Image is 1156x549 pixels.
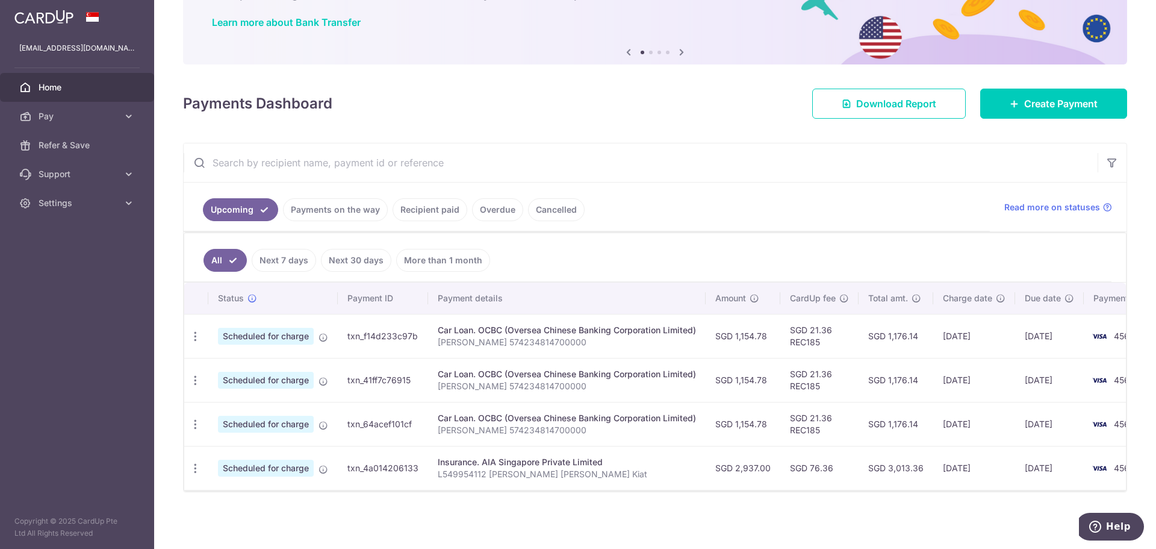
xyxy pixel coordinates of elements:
[1015,446,1084,490] td: [DATE]
[218,328,314,345] span: Scheduled for charge
[1004,201,1112,213] a: Read more on statuses
[980,89,1127,119] a: Create Payment
[338,446,428,490] td: txn_4a014206133
[780,358,859,402] td: SGD 21.36 REC185
[943,292,992,304] span: Charge date
[933,358,1015,402] td: [DATE]
[39,168,118,180] span: Support
[438,412,696,424] div: Car Loan. OCBC (Oversea Chinese Banking Corporation Limited)
[790,292,836,304] span: CardUp fee
[252,249,316,272] a: Next 7 days
[218,372,314,389] span: Scheduled for charge
[859,314,933,358] td: SGD 1,176.14
[859,402,933,446] td: SGD 1,176.14
[812,89,966,119] a: Download Report
[706,446,780,490] td: SGD 2,937.00
[1004,201,1100,213] span: Read more on statuses
[1114,463,1133,473] span: 4561
[39,110,118,122] span: Pay
[438,468,696,480] p: L549954112 [PERSON_NAME] [PERSON_NAME] Kiat
[396,249,490,272] a: More than 1 month
[183,93,332,115] h4: Payments Dashboard
[428,283,706,314] th: Payment details
[933,402,1015,446] td: [DATE]
[438,380,696,392] p: [PERSON_NAME] 574234814700000
[338,283,428,314] th: Payment ID
[218,416,314,433] span: Scheduled for charge
[780,314,859,358] td: SGD 21.36 REC185
[715,292,746,304] span: Amount
[438,324,696,336] div: Car Loan. OCBC (Oversea Chinese Banking Corporation Limited)
[14,10,73,24] img: CardUp
[780,402,859,446] td: SGD 21.36 REC185
[338,314,428,358] td: txn_f14d233c97b
[438,456,696,468] div: Insurance. AIA Singapore Private Limited
[1079,513,1144,543] iframe: Opens a widget where you can find more information
[438,368,696,380] div: Car Loan. OCBC (Oversea Chinese Banking Corporation Limited)
[338,358,428,402] td: txn_41ff7c76915
[338,402,428,446] td: txn_64acef101cf
[1087,329,1111,344] img: Bank Card
[1025,292,1061,304] span: Due date
[204,249,247,272] a: All
[856,96,936,111] span: Download Report
[393,198,467,221] a: Recipient paid
[1015,314,1084,358] td: [DATE]
[933,314,1015,358] td: [DATE]
[859,446,933,490] td: SGD 3,013.36
[1114,419,1133,429] span: 4561
[39,197,118,209] span: Settings
[706,314,780,358] td: SGD 1,154.78
[39,81,118,93] span: Home
[933,446,1015,490] td: [DATE]
[39,139,118,151] span: Refer & Save
[283,198,388,221] a: Payments on the way
[868,292,908,304] span: Total amt.
[203,198,278,221] a: Upcoming
[1015,358,1084,402] td: [DATE]
[472,198,523,221] a: Overdue
[1114,375,1133,385] span: 4561
[1015,402,1084,446] td: [DATE]
[859,358,933,402] td: SGD 1,176.14
[438,336,696,348] p: [PERSON_NAME] 574234814700000
[218,292,244,304] span: Status
[706,358,780,402] td: SGD 1,154.78
[1087,461,1111,475] img: Bank Card
[218,460,314,477] span: Scheduled for charge
[706,402,780,446] td: SGD 1,154.78
[438,424,696,436] p: [PERSON_NAME] 574234814700000
[212,16,361,28] a: Learn more about Bank Transfer
[184,143,1098,182] input: Search by recipient name, payment id or reference
[19,42,135,54] p: [EMAIL_ADDRESS][DOMAIN_NAME]
[780,446,859,490] td: SGD 76.36
[1087,417,1111,431] img: Bank Card
[1024,96,1098,111] span: Create Payment
[1087,373,1111,387] img: Bank Card
[321,249,391,272] a: Next 30 days
[1114,331,1133,341] span: 4561
[528,198,585,221] a: Cancelled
